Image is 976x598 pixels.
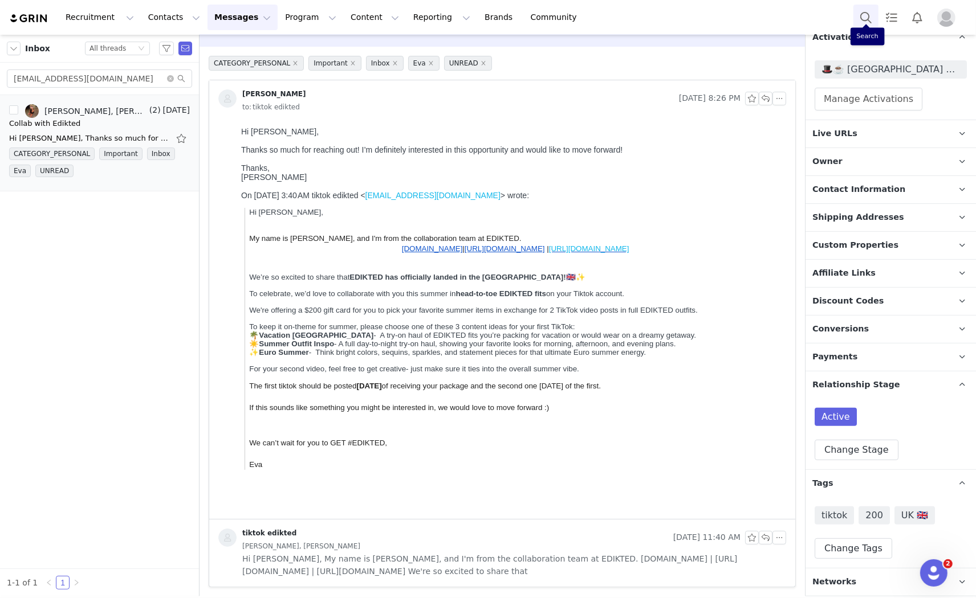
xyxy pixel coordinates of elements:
span: | [310,122,312,130]
input: Search mail [7,69,192,88]
span: Eva [13,338,26,346]
span: Discount Codes [812,295,884,308]
span: 🎩☕️ [GEOGRAPHIC_DATA] TIKTOK AUGUST 🎩☕️ 2025 [822,63,960,76]
strong: Euro Summer [22,226,72,234]
div: Hi Eva, Thanks so much for reaching out! I'm definitely interested in this opportunity and would ... [9,133,169,144]
div: On [DATE] 3:40 AM tiktok edikted < > wrote: [5,68,545,77]
span: Hi [PERSON_NAME], [13,85,87,94]
strong: Summer Outfit Inspo [22,217,97,226]
i: icon: down [138,45,145,53]
a: [PERSON_NAME] [218,89,306,108]
button: Manage Activations [815,88,922,110]
span: If this sounds like something you might be interested in, we would love to move forward :) [13,281,312,289]
span: 🌴 - A try-on haul of EDIKTED fits you’re packing for vacation or would wear on a dreamy getaway. [13,208,459,217]
span: Send Email [178,42,192,55]
span: 200 [859,506,890,525]
span: CATEGORY_PERSONAL [209,56,304,71]
span: We're offering a $200 gift card for you to pick your favorite summer items in exchange for 2 TikT... [13,183,461,192]
span: Conversions [812,323,869,335]
div: Collab with Edikted [9,118,80,129]
button: Content [344,5,406,30]
a: [URL][DOMAIN_NAME] [228,122,308,130]
span: ☀️ - A full day-to-night try-on haul, showing your favorite looks for morning, afternoon, and eve... [13,217,439,226]
span: Important [308,56,361,71]
span: [DATE] [120,259,145,268]
span: (2) [147,104,161,116]
div: [PERSON_NAME], [PERSON_NAME], tiktok edikted [44,107,147,116]
span: Active [815,408,857,426]
div: [PERSON_NAME] [242,89,306,99]
i: icon: close-circle [167,75,174,82]
span: Live URLs [812,128,857,140]
i: icon: close [350,60,356,66]
button: Messages [208,5,278,30]
button: Change Stage [815,440,898,460]
strong: EDIKTED has officially landed in the [GEOGRAPHIC_DATA]! [113,150,329,159]
span: Eva [408,56,440,71]
img: placeholder-profile.jpg [937,9,955,27]
div: tiktok edikted [DATE] 11:40 AM[PERSON_NAME], [PERSON_NAME] Hi [PERSON_NAME], My name is [PERSON_N... [209,519,795,587]
i: icon: search [177,75,185,83]
span: CATEGORY_PERSONAL [9,148,95,160]
span: | [226,122,227,130]
iframe: Intercom live chat [920,559,947,587]
i: icon: right [73,579,80,586]
button: Profile [930,9,967,27]
span: tiktok [815,506,854,525]
span: UNREAD [444,56,492,71]
span: Relationship Stage [812,379,900,391]
span: Networks [812,576,856,588]
button: Notifications [905,5,930,30]
span: [DATE] 8:26 PM [679,92,741,105]
a: [DOMAIN_NAME] [165,122,226,130]
span: To celebrate, we’d love to collaborate with you this summer in on your Tiktok account. [13,167,388,175]
a: 1 [56,576,69,589]
img: 7ecd0c66-e276-4efb-ab51-155561c3f557.jpg [25,104,39,118]
span: UK 🇬🇧 [894,506,935,525]
img: placeholder-contacts.jpeg [218,529,237,547]
img: grin logo [9,13,49,24]
span: Inbox [147,148,175,160]
li: 1 [56,576,70,589]
span: For your second video, feel free to get creative- just make sure it ties into the overall summer ... [13,242,343,251]
a: Tasks [879,5,904,30]
span: Important [99,148,143,160]
span: of receiving your package and the second one [DATE] of the first. [145,259,364,268]
span: [PERSON_NAME], [PERSON_NAME] [242,540,360,552]
button: Contacts [141,5,207,30]
span: To keep it on-theme for summer, please choose one of these 3 content ideas for your first TikTok: [13,200,338,208]
li: Previous Page [42,576,56,589]
a: [PERSON_NAME], [PERSON_NAME], tiktok edikted [25,104,147,118]
span: Activations [812,31,864,44]
li: Next Page [70,576,83,589]
span: Tags [812,477,833,490]
span: 2 [944,559,953,568]
a: Community [524,5,589,30]
div: All threads [90,42,126,55]
img: placeholder-contacts.jpeg [218,89,237,108]
div: [PERSON_NAME] [5,50,545,59]
button: Recruitment [59,5,141,30]
a: Brands [478,5,523,30]
a: tiktok edikted [218,529,296,547]
span: Affiliate Links [812,267,876,280]
strong: Vacation [GEOGRAPHIC_DATA] [22,208,137,217]
strong: head-to-toe EDIKTED fits [219,167,310,175]
i: icon: close [392,60,398,66]
i: icon: left [46,579,52,586]
div: tiktok edikted [242,529,296,538]
span: Inbox [25,43,50,55]
button: Reporting [406,5,477,30]
span: Shipping Addresses [812,211,904,224]
li: 1-1 of 1 [7,576,38,589]
span: Inbox [366,56,404,71]
div: Thanks, [5,41,545,50]
span: Hi [PERSON_NAME], My name is [PERSON_NAME], and I'm from the collaboration team at EDIKTED. [DOMA... [242,552,786,577]
a: [EMAIL_ADDRESS][DOMAIN_NAME] [129,68,264,77]
span: [DATE] 11:40 AM [673,531,741,544]
span: We’re so excited to share that 🇬🇧✨ [13,150,348,159]
span: The first tiktok should be posted [13,259,120,268]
